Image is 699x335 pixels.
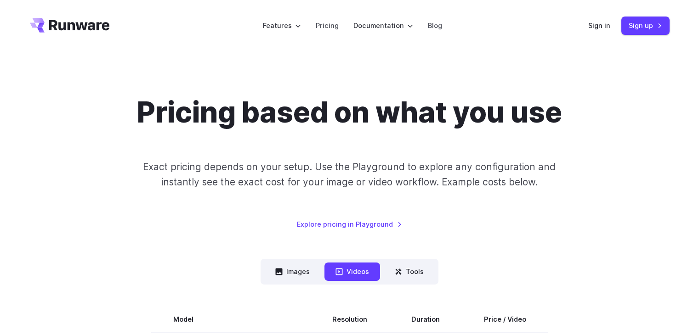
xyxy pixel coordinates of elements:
th: Duration [389,307,462,332]
th: Model [151,307,310,332]
h1: Pricing based on what you use [137,95,562,130]
button: Tools [384,262,435,280]
label: Documentation [353,20,413,31]
a: Go to / [30,18,110,33]
button: Images [264,262,321,280]
a: Pricing [316,20,339,31]
a: Blog [428,20,442,31]
button: Videos [324,262,380,280]
a: Explore pricing in Playground [297,219,402,229]
label: Features [263,20,301,31]
a: Sign in [588,20,610,31]
a: Sign up [621,17,670,34]
p: Exact pricing depends on your setup. Use the Playground to explore any configuration and instantl... [125,159,573,190]
th: Price / Video [462,307,548,332]
th: Resolution [310,307,389,332]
